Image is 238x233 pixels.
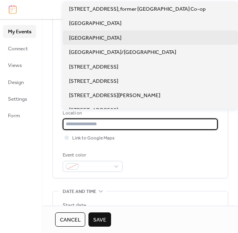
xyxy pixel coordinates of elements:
span: Save [93,216,106,224]
span: Views [8,61,22,69]
span: Link to Google Maps [72,134,115,142]
a: Views [3,59,36,71]
span: Connect [8,45,28,53]
a: Connect [3,42,36,55]
span: Settings [8,95,27,103]
span: [GEOGRAPHIC_DATA] [69,19,121,27]
a: My Events [3,25,36,38]
span: Cancel [60,216,81,224]
span: Design [8,78,24,86]
button: Save [88,212,111,227]
div: Start date [63,201,86,209]
a: Settings [3,92,36,105]
button: Cancel [55,212,85,227]
span: [STREET_ADDRESS] [69,106,118,114]
span: [GEOGRAPHIC_DATA]/[GEOGRAPHIC_DATA] [69,48,176,56]
span: [STREET_ADDRESS], former [GEOGRAPHIC_DATA] Co-op [69,5,206,13]
span: [GEOGRAPHIC_DATA] [69,34,121,42]
a: Form [3,109,36,122]
a: Design [3,76,36,88]
span: [STREET_ADDRESS] [69,63,118,71]
span: [STREET_ADDRESS] [69,77,118,85]
span: My Events [8,28,31,36]
span: [STREET_ADDRESS][PERSON_NAME] [69,92,160,99]
span: Form [8,112,20,120]
span: Date and time [63,188,96,196]
img: logo [9,5,17,14]
div: Event color [63,151,121,159]
div: Location [63,109,216,117]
